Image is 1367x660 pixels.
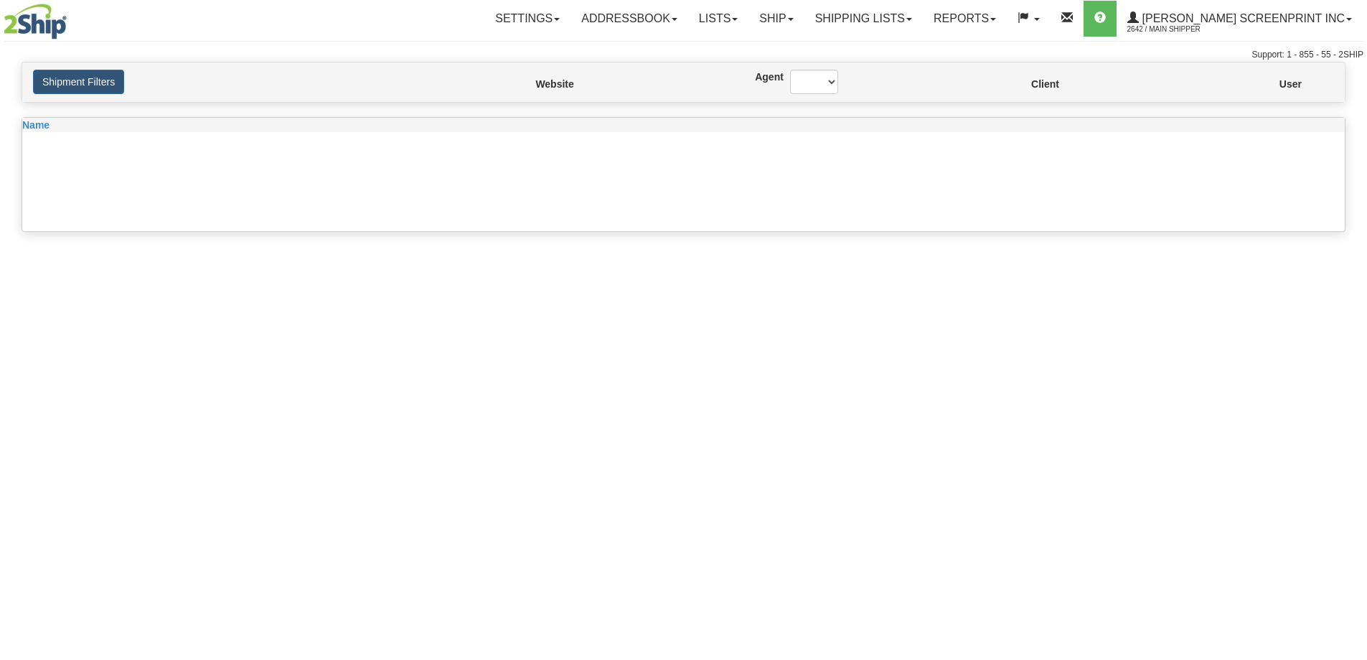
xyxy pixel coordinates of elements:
[570,1,688,37] a: Addressbook
[4,4,67,39] img: logo2642.jpg
[22,119,50,131] span: Name
[33,70,124,94] button: Shipment Filters
[748,1,804,37] a: Ship
[923,1,1007,37] a: Reports
[535,77,541,91] label: Website
[1127,22,1235,37] span: 2642 / Main Shipper
[1139,12,1345,24] span: [PERSON_NAME] Screenprint Inc
[1031,77,1033,91] label: Client
[688,1,748,37] a: Lists
[1117,1,1363,37] a: [PERSON_NAME] Screenprint Inc 2642 / Main Shipper
[804,1,923,37] a: Shipping lists
[755,70,769,84] label: Agent
[484,1,570,37] a: Settings
[4,49,1363,61] div: Support: 1 - 855 - 55 - 2SHIP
